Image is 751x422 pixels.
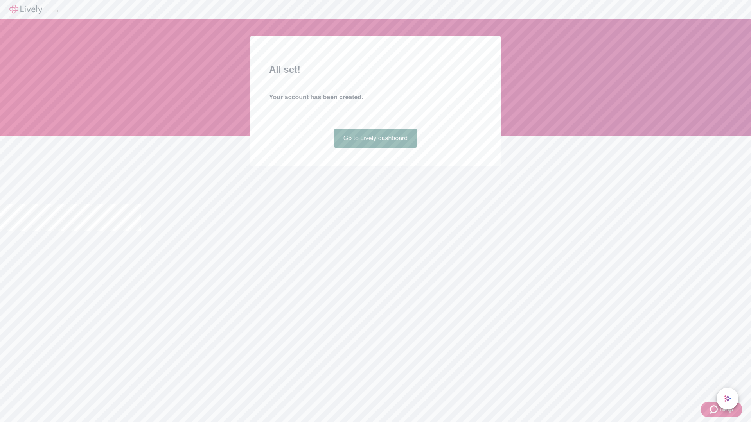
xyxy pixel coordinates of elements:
[334,129,417,148] a: Go to Lively dashboard
[52,10,58,12] button: Log out
[719,405,733,414] span: Help
[269,63,482,77] h2: All set!
[9,5,42,14] img: Lively
[717,388,738,409] button: chat
[269,93,482,102] h4: Your account has been created.
[701,402,742,417] button: Zendesk support iconHelp
[724,395,731,402] svg: Lively AI Assistant
[710,405,719,414] svg: Zendesk support icon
